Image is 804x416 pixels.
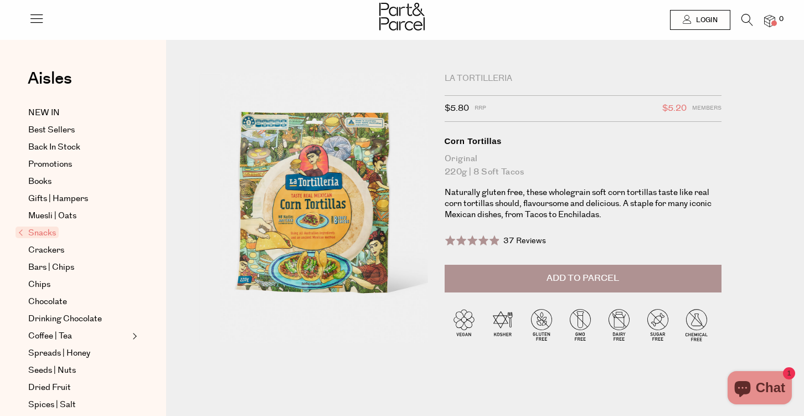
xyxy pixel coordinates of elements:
[28,106,129,120] a: NEW IN
[670,10,730,30] a: Login
[28,124,129,137] a: Best Sellers
[483,305,522,344] img: P_P-ICONS-Live_Bec_V11_Kosher.svg
[28,364,129,377] a: Seeds | Nuts
[28,244,64,257] span: Crackers
[28,261,129,274] a: Bars | Chips
[445,73,721,84] div: La Tortilleria
[28,398,76,412] span: Spices | Salt
[28,295,67,309] span: Chocolate
[445,152,721,179] div: Original 220g | 8 Soft Tacos
[28,278,50,291] span: Chips
[28,364,76,377] span: Seeds | Nuts
[28,70,72,98] a: Aisles
[776,14,786,24] span: 0
[445,305,483,344] img: P_P-ICONS-Live_Bec_V11_Vegan.svg
[28,209,76,223] span: Muesli | Oats
[28,347,129,360] a: Spreads | Honey
[28,381,71,394] span: Dried Fruit
[16,227,59,238] span: Snacks
[28,261,74,274] span: Bars | Chips
[561,305,600,344] img: P_P-ICONS-Live_Bec_V11_GMO_Free.svg
[28,330,72,343] span: Coffee | Tea
[677,305,716,344] img: P_P-ICONS-Live_Bec_V11_Chemical_Free.svg
[764,15,775,27] a: 0
[18,227,129,240] a: Snacks
[28,106,60,120] span: NEW IN
[522,305,561,344] img: P_P-ICONS-Live_Bec_V11_Gluten_Free.svg
[28,175,129,188] a: Books
[28,209,129,223] a: Muesli | Oats
[28,192,88,206] span: Gifts | Hampers
[28,312,102,326] span: Drinking Chocolate
[28,158,129,171] a: Promotions
[445,136,721,147] div: Corn Tortillas
[130,330,137,343] button: Expand/Collapse Coffee | Tea
[28,381,129,394] a: Dried Fruit
[28,278,129,291] a: Chips
[28,312,129,326] a: Drinking Chocolate
[662,101,687,116] span: $5.20
[28,175,51,188] span: Books
[199,73,428,343] img: Corn Tortillas
[28,141,129,154] a: Back In Stock
[693,16,718,25] span: Login
[692,101,721,116] span: Members
[445,101,469,116] span: $5.80
[28,124,75,137] span: Best Sellers
[28,244,129,257] a: Crackers
[379,3,425,30] img: Part&Parcel
[28,295,129,309] a: Chocolate
[28,66,72,91] span: Aisles
[547,272,619,285] span: Add to Parcel
[600,305,638,344] img: P_P-ICONS-Live_Bec_V11_Dairy_Free.svg
[724,371,795,407] inbox-online-store-chat: Shopify online store chat
[503,235,546,246] span: 37 Reviews
[638,305,677,344] img: P_P-ICONS-Live_Bec_V11_Sugar_Free.svg
[28,330,129,343] a: Coffee | Tea
[28,158,72,171] span: Promotions
[28,192,129,206] a: Gifts | Hampers
[445,265,721,292] button: Add to Parcel
[28,347,90,360] span: Spreads | Honey
[28,398,129,412] a: Spices | Salt
[28,141,80,154] span: Back In Stock
[445,187,721,220] p: Naturally gluten free, these wholegrain soft corn tortillas taste like real corn tortillas should...
[475,101,486,116] span: RRP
